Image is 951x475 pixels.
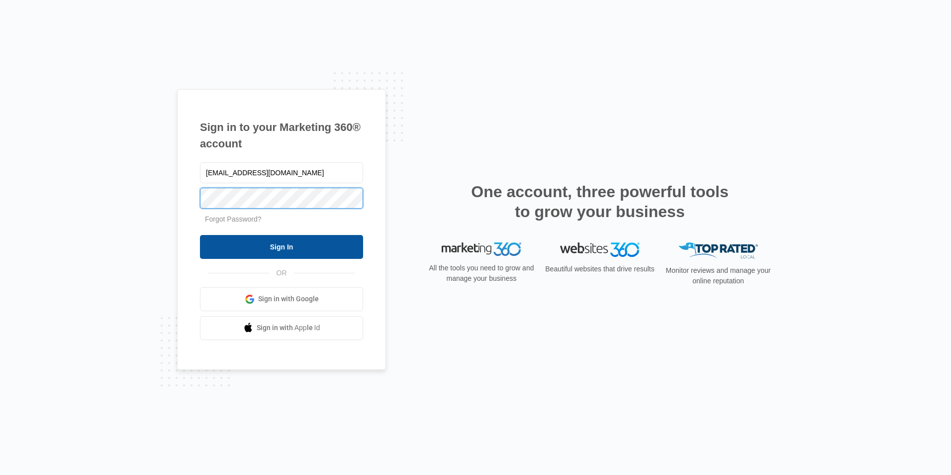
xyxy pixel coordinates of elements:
a: Forgot Password? [205,215,262,223]
h1: Sign in to your Marketing 360® account [200,119,363,152]
a: Sign in with Apple Id [200,316,363,340]
input: Email [200,162,363,183]
p: Monitor reviews and manage your online reputation [663,265,774,286]
p: All the tools you need to grow and manage your business [426,263,537,284]
img: Websites 360 [560,242,640,257]
a: Sign in with Google [200,287,363,311]
span: OR [270,268,294,278]
input: Sign In [200,235,363,259]
img: Top Rated Local [678,242,758,259]
h2: One account, three powerful tools to grow your business [468,182,732,222]
p: Beautiful websites that drive results [544,264,656,274]
span: Sign in with Google [258,294,319,304]
span: Sign in with Apple Id [257,323,320,333]
img: Marketing 360 [442,242,521,256]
